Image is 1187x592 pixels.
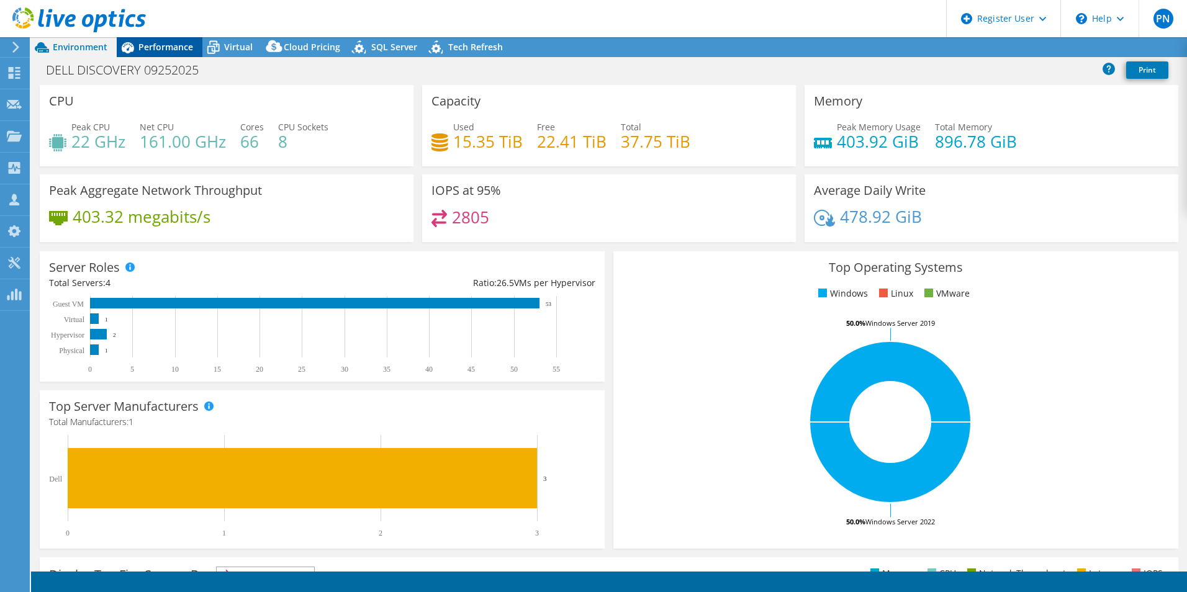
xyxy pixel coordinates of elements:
h4: 22 GHz [71,135,125,148]
text: 5 [130,365,134,374]
svg: \n [1076,13,1087,24]
text: 50 [510,365,518,374]
span: PN [1153,9,1173,29]
h4: 15.35 TiB [453,135,523,148]
h3: Average Daily Write [814,184,926,197]
text: 3 [543,475,547,482]
h4: 2805 [452,210,489,224]
text: 1 [222,529,226,537]
h4: 161.00 GHz [140,135,226,148]
span: Peak CPU [71,121,110,133]
span: Total Memory [935,121,992,133]
h4: 8 [278,135,328,148]
h3: Server Roles [49,261,120,274]
text: Dell [49,475,62,483]
h3: Capacity [431,94,481,108]
text: 25 [298,365,305,374]
div: Total Servers: [49,276,322,290]
text: 15 [214,365,221,374]
li: Network Throughput [964,567,1066,580]
h4: 896.78 GiB [935,135,1017,148]
li: IOPS [1129,567,1163,580]
h3: Peak Aggregate Network Throughput [49,184,262,197]
span: CPU Sockets [278,121,328,133]
text: 40 [425,365,433,374]
span: Environment [53,41,107,53]
h4: 66 [240,135,264,148]
tspan: 50.0% [846,318,865,328]
span: Cloud Pricing [284,41,340,53]
span: Performance [138,41,193,53]
h1: DELL DISCOVERY 09252025 [40,63,218,77]
span: SQL Server [371,41,417,53]
li: Linux [876,287,913,300]
span: Tech Refresh [448,41,503,53]
text: Virtual [64,315,85,324]
text: 3 [535,529,539,537]
h3: CPU [49,94,74,108]
h4: 22.41 TiB [537,135,607,148]
text: 0 [66,529,70,537]
text: 0 [88,365,92,374]
li: VMware [921,287,970,300]
span: IOPS [217,567,314,582]
span: 1 [129,416,133,428]
span: 4 [106,277,111,289]
li: Windows [815,287,868,300]
text: 55 [553,365,560,374]
h4: 403.32 megabits/s [73,210,210,223]
text: 53 [546,301,552,307]
text: 2 [379,529,382,537]
span: 26.5 [497,277,514,289]
text: Physical [59,346,84,355]
a: Print [1126,61,1168,79]
h4: 37.75 TiB [621,135,690,148]
span: Cores [240,121,264,133]
span: Total [621,121,641,133]
div: Ratio: VMs per Hypervisor [322,276,595,290]
text: 20 [256,365,263,374]
text: 2 [113,332,116,338]
text: 35 [383,365,390,374]
text: 45 [467,365,475,374]
h4: 478.92 GiB [840,210,922,223]
h3: IOPS at 95% [431,184,501,197]
tspan: 50.0% [846,517,865,526]
tspan: Windows Server 2019 [865,318,935,328]
li: Memory [867,567,916,580]
tspan: Windows Server 2022 [865,517,935,526]
h4: 403.92 GiB [837,135,921,148]
h3: Top Server Manufacturers [49,400,199,413]
span: Virtual [224,41,253,53]
span: Net CPU [140,121,174,133]
h3: Top Operating Systems [623,261,1169,274]
text: 10 [171,365,179,374]
li: Latency [1074,567,1121,580]
h3: Memory [814,94,862,108]
span: Free [537,121,555,133]
li: CPU [924,567,956,580]
span: Used [453,121,474,133]
text: Hypervisor [51,331,84,339]
h4: Total Manufacturers: [49,415,595,429]
text: 30 [341,365,348,374]
span: Peak Memory Usage [837,121,921,133]
text: 1 [105,316,108,323]
text: Guest VM [53,300,84,308]
text: 1 [105,348,108,354]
